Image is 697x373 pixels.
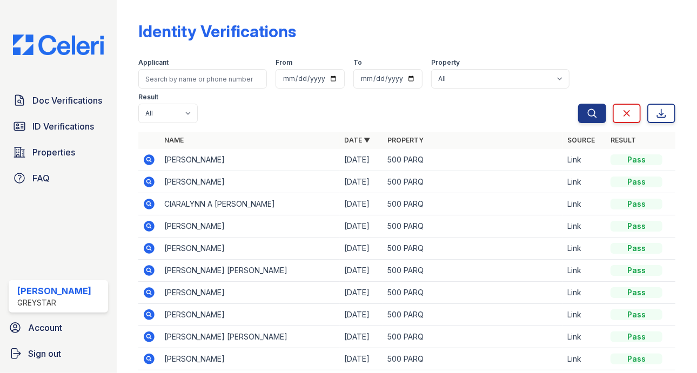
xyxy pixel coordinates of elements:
[344,136,370,144] a: Date ▼
[383,193,563,215] td: 500 PARQ
[383,238,563,260] td: 500 PARQ
[611,243,662,254] div: Pass
[138,22,296,41] div: Identity Verifications
[340,326,383,348] td: [DATE]
[383,260,563,282] td: 500 PARQ
[611,154,662,165] div: Pass
[611,136,636,144] a: Result
[353,58,362,67] label: To
[563,326,606,348] td: Link
[563,348,606,370] td: Link
[611,199,662,209] div: Pass
[611,221,662,232] div: Pass
[567,136,595,144] a: Source
[160,193,340,215] td: CIARALYNN A [PERSON_NAME]
[9,141,108,163] a: Properties
[32,120,94,133] span: ID Verifications
[160,215,340,238] td: [PERSON_NAME]
[4,343,112,364] a: Sign out
[340,282,383,304] td: [DATE]
[340,348,383,370] td: [DATE]
[340,149,383,171] td: [DATE]
[160,238,340,260] td: [PERSON_NAME]
[383,304,563,326] td: 500 PARQ
[9,167,108,189] a: FAQ
[340,260,383,282] td: [DATE]
[383,348,563,370] td: 500 PARQ
[160,326,340,348] td: [PERSON_NAME] [PERSON_NAME]
[563,149,606,171] td: Link
[28,347,61,360] span: Sign out
[563,238,606,260] td: Link
[138,58,169,67] label: Applicant
[160,149,340,171] td: [PERSON_NAME]
[383,215,563,238] td: 500 PARQ
[17,284,91,297] div: [PERSON_NAME]
[563,260,606,282] td: Link
[32,146,75,159] span: Properties
[383,171,563,193] td: 500 PARQ
[4,317,112,338] a: Account
[138,93,158,101] label: Result
[9,90,108,111] a: Doc Verifications
[160,171,340,193] td: [PERSON_NAME]
[611,287,662,298] div: Pass
[17,297,91,308] div: Greystar
[611,309,662,320] div: Pass
[563,304,606,326] td: Link
[563,215,606,238] td: Link
[611,265,662,276] div: Pass
[383,282,563,304] td: 500 PARQ
[611,354,662,364] div: Pass
[28,321,62,334] span: Account
[340,193,383,215] td: [DATE]
[160,282,340,304] td: [PERSON_NAME]
[387,136,424,144] a: Property
[340,304,383,326] td: [DATE]
[611,331,662,342] div: Pass
[276,58,292,67] label: From
[9,116,108,137] a: ID Verifications
[431,58,460,67] label: Property
[340,238,383,260] td: [DATE]
[164,136,184,144] a: Name
[340,215,383,238] td: [DATE]
[563,171,606,193] td: Link
[340,171,383,193] td: [DATE]
[563,282,606,304] td: Link
[160,348,340,370] td: [PERSON_NAME]
[32,94,102,107] span: Doc Verifications
[160,260,340,282] td: [PERSON_NAME] [PERSON_NAME]
[160,304,340,326] td: [PERSON_NAME]
[383,149,563,171] td: 500 PARQ
[138,69,267,89] input: Search by name or phone number
[611,177,662,187] div: Pass
[383,326,563,348] td: 500 PARQ
[563,193,606,215] td: Link
[32,172,50,185] span: FAQ
[4,35,112,55] img: CE_Logo_Blue-a8612792a0a2168367f1c8372b55b34899dd931a85d93a1a3d3e32e68fde9ad4.png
